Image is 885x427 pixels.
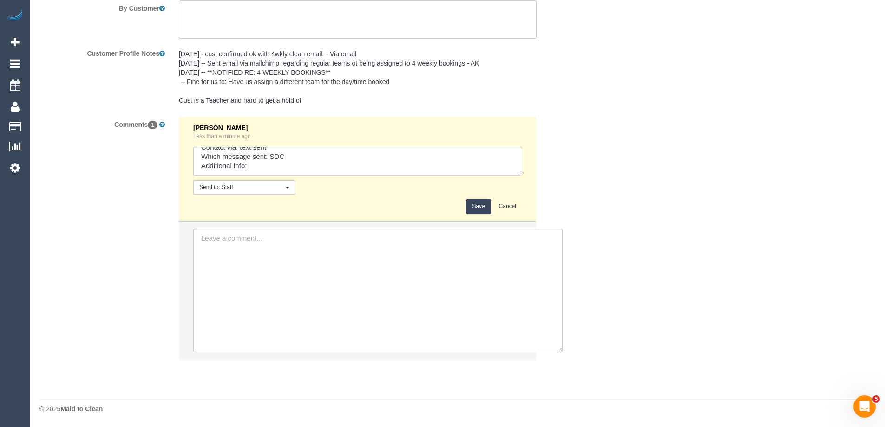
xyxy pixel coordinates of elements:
[60,405,103,413] strong: Maid to Clean
[148,121,157,129] span: 1
[33,46,172,58] label: Customer Profile Notes
[33,0,172,13] label: By Customer
[199,184,283,191] span: Send to: Staff
[493,199,522,214] button: Cancel
[853,395,876,418] iframe: Intercom live chat
[6,9,24,22] img: Automaid Logo
[466,199,491,214] button: Save
[872,395,880,403] span: 5
[193,133,251,139] a: Less than a minute ago
[193,180,295,195] button: Send to: Staff
[39,404,876,414] div: © 2025
[193,124,248,131] span: [PERSON_NAME]
[33,117,172,129] label: Comments
[179,49,537,105] pre: [DATE] - cust confirmed ok with 4wkly clean email. - Via email [DATE] -- Sent email via mailchimp...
